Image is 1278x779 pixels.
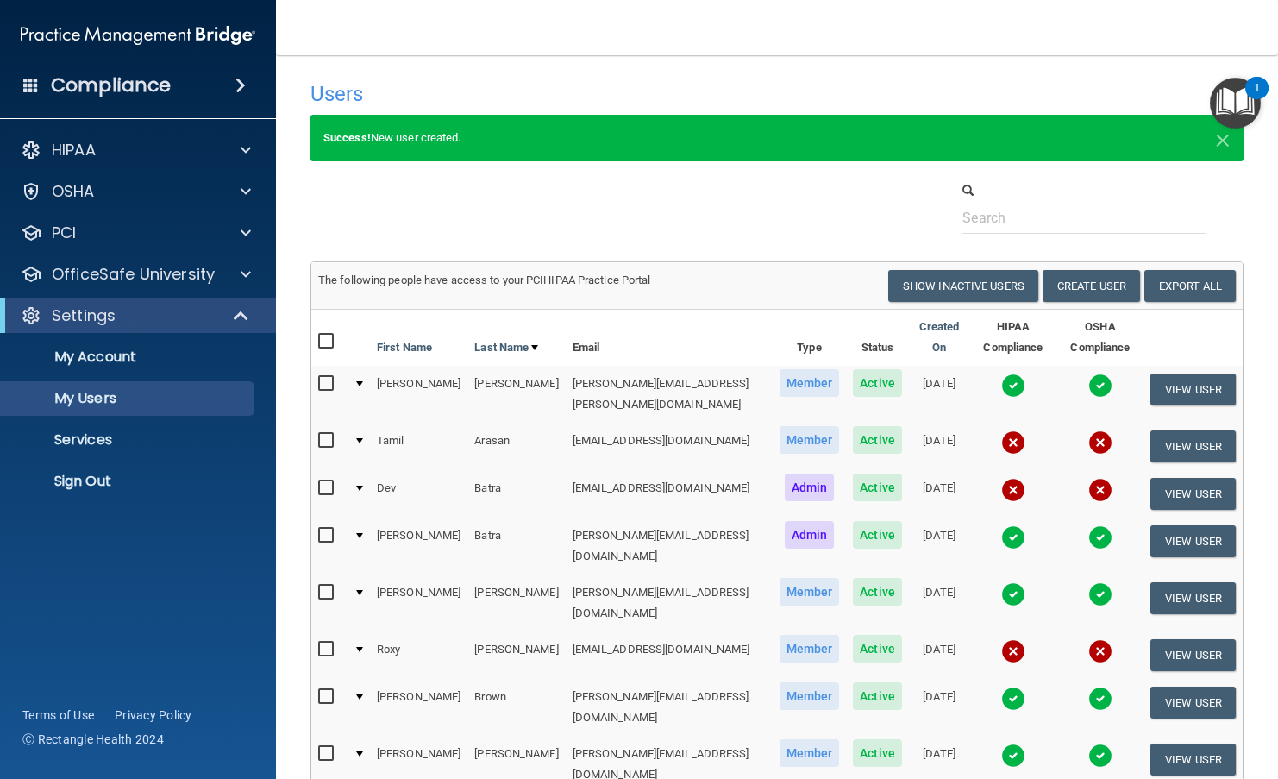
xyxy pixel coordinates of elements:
button: View User [1150,525,1236,557]
img: cross.ca9f0e7f.svg [1088,430,1112,455]
img: tick.e7d51cea.svg [1001,525,1025,550]
th: Email [566,310,773,366]
span: Active [853,474,902,501]
td: Batra [467,518,565,575]
button: View User [1150,374,1236,405]
a: OfficeSafe University [21,264,251,285]
span: Member [780,635,840,663]
td: [PERSON_NAME] [467,366,565,423]
span: Active [853,426,902,454]
td: Tamil [370,423,467,470]
span: Admin [785,521,835,549]
p: My Account [11,349,247,366]
span: Active [853,521,902,549]
p: Services [11,431,247,449]
td: [DATE] [909,679,969,736]
div: New user created. [310,115,1244,161]
a: Privacy Policy [115,707,192,724]
h4: Compliance [51,73,171,97]
td: Roxy [370,631,467,679]
th: OSHA Compliance [1057,310,1143,366]
td: [EMAIL_ADDRESS][DOMAIN_NAME] [566,423,773,470]
span: Active [853,635,902,663]
td: [DATE] [909,575,969,631]
td: [DATE] [909,470,969,518]
span: Admin [785,474,835,501]
td: Arasan [467,423,565,470]
span: Ⓒ Rectangle Health 2024 [22,731,164,748]
td: [PERSON_NAME] [370,679,467,736]
p: HIPAA [52,140,96,160]
span: The following people have access to your PCIHIPAA Practice Portal [318,273,651,286]
img: tick.e7d51cea.svg [1088,525,1112,550]
a: PCI [21,223,251,243]
strong: Success! [323,131,371,144]
td: [PERSON_NAME][EMAIL_ADDRESS][PERSON_NAME][DOMAIN_NAME] [566,366,773,423]
button: Open Resource Center, 1 new notification [1210,78,1261,129]
img: PMB logo [21,18,255,53]
p: PCI [52,223,76,243]
button: View User [1150,582,1236,614]
button: Close [1215,128,1231,148]
a: OSHA [21,181,251,202]
button: View User [1150,478,1236,510]
img: cross.ca9f0e7f.svg [1001,639,1025,663]
button: Create User [1043,270,1140,302]
td: [PERSON_NAME] [370,575,467,631]
img: tick.e7d51cea.svg [1001,744,1025,768]
span: Member [780,578,840,606]
td: [PERSON_NAME] [370,518,467,575]
span: Member [780,369,840,397]
th: Status [846,310,909,366]
span: Active [853,682,902,710]
div: 1 [1254,88,1260,110]
span: Member [780,682,840,710]
td: Brown [467,679,565,736]
td: [PERSON_NAME] [467,631,565,679]
a: First Name [377,337,432,358]
a: Settings [21,305,250,326]
td: [PERSON_NAME][EMAIL_ADDRESS][DOMAIN_NAME] [566,518,773,575]
td: [EMAIL_ADDRESS][DOMAIN_NAME] [566,631,773,679]
p: Sign Out [11,473,247,490]
td: [PERSON_NAME][EMAIL_ADDRESS][DOMAIN_NAME] [566,575,773,631]
a: Export All [1144,270,1236,302]
img: cross.ca9f0e7f.svg [1088,639,1112,663]
th: Type [773,310,847,366]
img: cross.ca9f0e7f.svg [1001,430,1025,455]
span: Active [853,739,902,767]
span: Active [853,369,902,397]
img: tick.e7d51cea.svg [1088,374,1112,398]
a: Created On [916,317,962,358]
a: Terms of Use [22,707,94,724]
button: View User [1150,430,1236,462]
button: Show Inactive Users [888,270,1038,302]
td: [PERSON_NAME][EMAIL_ADDRESS][DOMAIN_NAME] [566,679,773,736]
h4: Users [310,83,844,105]
img: tick.e7d51cea.svg [1001,582,1025,606]
input: Search [962,202,1206,234]
td: [DATE] [909,423,969,470]
td: Dev [370,470,467,518]
span: Active [853,578,902,606]
img: tick.e7d51cea.svg [1001,374,1025,398]
td: [DATE] [909,366,969,423]
td: [DATE] [909,518,969,575]
img: cross.ca9f0e7f.svg [1088,478,1112,502]
span: Member [780,739,840,767]
td: Batra [467,470,565,518]
button: View User [1150,639,1236,671]
td: [PERSON_NAME] [467,575,565,631]
img: cross.ca9f0e7f.svg [1001,478,1025,502]
p: My Users [11,390,247,407]
button: View User [1150,744,1236,776]
a: Last Name [474,337,538,358]
span: × [1215,121,1231,155]
a: HIPAA [21,140,251,160]
td: [DATE] [909,631,969,679]
td: [EMAIL_ADDRESS][DOMAIN_NAME] [566,470,773,518]
p: OfficeSafe University [52,264,215,285]
p: Settings [52,305,116,326]
iframe: Drift Widget Chat Controller [980,656,1257,726]
img: tick.e7d51cea.svg [1088,744,1112,768]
